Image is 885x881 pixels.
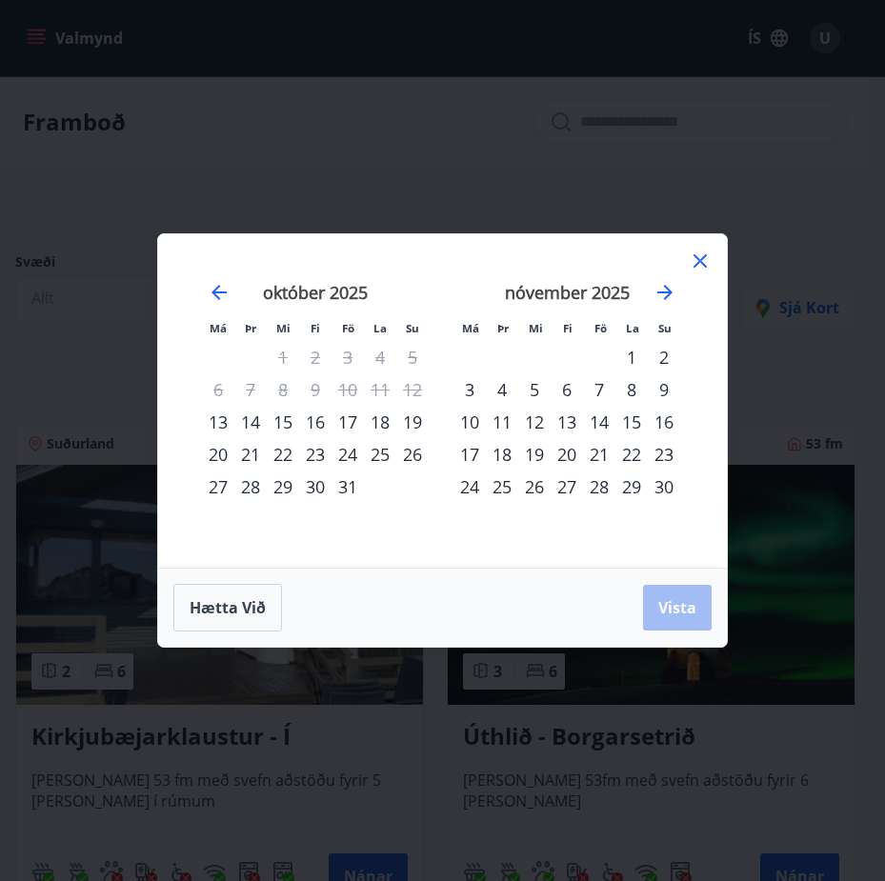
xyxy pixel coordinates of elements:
div: 30 [648,471,680,503]
td: Choose þriðjudagur, 21. október 2025 as your check-in date. It’s available. [234,438,267,471]
div: 1 [615,341,648,373]
td: Choose sunnudagur, 9. nóvember 2025 as your check-in date. It’s available. [648,373,680,406]
td: Choose þriðjudagur, 11. nóvember 2025 as your check-in date. It’s available. [486,406,518,438]
td: Choose föstudagur, 14. nóvember 2025 as your check-in date. It’s available. [583,406,615,438]
small: La [373,321,387,335]
div: 30 [299,471,332,503]
div: 22 [267,438,299,471]
div: 18 [486,438,518,471]
td: Choose föstudagur, 24. október 2025 as your check-in date. It’s available. [332,438,364,471]
div: 21 [583,438,615,471]
div: 17 [453,438,486,471]
div: 6 [551,373,583,406]
td: Choose föstudagur, 28. nóvember 2025 as your check-in date. It’s available. [583,471,615,503]
div: 4 [486,373,518,406]
td: Not available. miðvikudagur, 8. október 2025 [267,373,299,406]
div: 5 [518,373,551,406]
div: 23 [299,438,332,471]
button: Hætta við [173,584,282,631]
div: 20 [551,438,583,471]
div: 27 [551,471,583,503]
td: Choose miðvikudagur, 12. nóvember 2025 as your check-in date. It’s available. [518,406,551,438]
small: La [626,321,639,335]
small: Má [210,321,227,335]
div: 19 [518,438,551,471]
td: Choose fimmtudagur, 16. október 2025 as your check-in date. It’s available. [299,406,332,438]
div: 25 [486,471,518,503]
div: 29 [615,471,648,503]
div: 20 [202,438,234,471]
div: Calendar [181,257,704,545]
span: Hætta við [190,597,266,618]
strong: nóvember 2025 [505,281,630,304]
td: Choose fimmtudagur, 6. nóvember 2025 as your check-in date. It’s available. [551,373,583,406]
td: Choose miðvikudagur, 15. október 2025 as your check-in date. It’s available. [267,406,299,438]
td: Choose sunnudagur, 26. október 2025 as your check-in date. It’s available. [396,438,429,471]
small: Su [406,321,419,335]
div: 17 [332,406,364,438]
td: Not available. sunnudagur, 5. október 2025 [396,341,429,373]
td: Choose miðvikudagur, 5. nóvember 2025 as your check-in date. It’s available. [518,373,551,406]
small: Fö [342,321,354,335]
div: Move backward to switch to the previous month. [208,281,231,304]
td: Choose föstudagur, 17. október 2025 as your check-in date. It’s available. [332,406,364,438]
div: 15 [267,406,299,438]
td: Choose föstudagur, 7. nóvember 2025 as your check-in date. It’s available. [583,373,615,406]
small: Fi [563,321,573,335]
div: 24 [332,438,364,471]
td: Choose sunnudagur, 2. nóvember 2025 as your check-in date. It’s available. [648,341,680,373]
td: Choose miðvikudagur, 29. október 2025 as your check-in date. It’s available. [267,471,299,503]
td: Not available. sunnudagur, 12. október 2025 [396,373,429,406]
div: 26 [518,471,551,503]
td: Not available. mánudagur, 6. október 2025 [202,373,234,406]
td: Choose mánudagur, 27. október 2025 as your check-in date. It’s available. [202,471,234,503]
div: 28 [583,471,615,503]
td: Choose mánudagur, 17. nóvember 2025 as your check-in date. It’s available. [453,438,486,471]
td: Choose laugardagur, 22. nóvember 2025 as your check-in date. It’s available. [615,438,648,471]
small: Þr [245,321,256,335]
small: Fö [594,321,607,335]
div: 14 [583,406,615,438]
td: Choose mánudagur, 3. nóvember 2025 as your check-in date. It’s available. [453,373,486,406]
td: Not available. laugardagur, 4. október 2025 [364,341,396,373]
div: 28 [234,471,267,503]
div: 29 [267,471,299,503]
td: Choose laugardagur, 25. október 2025 as your check-in date. It’s available. [364,438,396,471]
div: 15 [615,406,648,438]
div: 3 [453,373,486,406]
div: 7 [583,373,615,406]
div: 2 [648,341,680,373]
td: Not available. föstudagur, 10. október 2025 [332,373,364,406]
td: Not available. miðvikudagur, 1. október 2025 [267,341,299,373]
div: 12 [518,406,551,438]
td: Choose föstudagur, 31. október 2025 as your check-in date. It’s available. [332,471,364,503]
small: Þr [497,321,509,335]
td: Choose mánudagur, 10. nóvember 2025 as your check-in date. It’s available. [453,406,486,438]
td: Choose laugardagur, 29. nóvember 2025 as your check-in date. It’s available. [615,471,648,503]
div: 24 [453,471,486,503]
td: Choose fimmtudagur, 13. nóvember 2025 as your check-in date. It’s available. [551,406,583,438]
div: 16 [648,406,680,438]
td: Not available. fimmtudagur, 2. október 2025 [299,341,332,373]
small: Su [658,321,672,335]
div: 11 [486,406,518,438]
td: Not available. fimmtudagur, 9. október 2025 [299,373,332,406]
td: Choose miðvikudagur, 22. október 2025 as your check-in date. It’s available. [267,438,299,471]
td: Choose laugardagur, 15. nóvember 2025 as your check-in date. It’s available. [615,406,648,438]
td: Choose þriðjudagur, 28. október 2025 as your check-in date. It’s available. [234,471,267,503]
small: Fi [311,321,320,335]
div: 23 [648,438,680,471]
td: Choose mánudagur, 20. október 2025 as your check-in date. It’s available. [202,438,234,471]
small: Mi [529,321,543,335]
strong: október 2025 [263,281,368,304]
div: 21 [234,438,267,471]
td: Not available. laugardagur, 11. október 2025 [364,373,396,406]
div: 25 [364,438,396,471]
td: Choose fimmtudagur, 30. október 2025 as your check-in date. It’s available. [299,471,332,503]
td: Choose þriðjudagur, 18. nóvember 2025 as your check-in date. It’s available. [486,438,518,471]
div: 19 [396,406,429,438]
div: Move forward to switch to the next month. [654,281,676,304]
td: Choose laugardagur, 8. nóvember 2025 as your check-in date. It’s available. [615,373,648,406]
small: Má [462,321,479,335]
td: Not available. föstudagur, 3. október 2025 [332,341,364,373]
